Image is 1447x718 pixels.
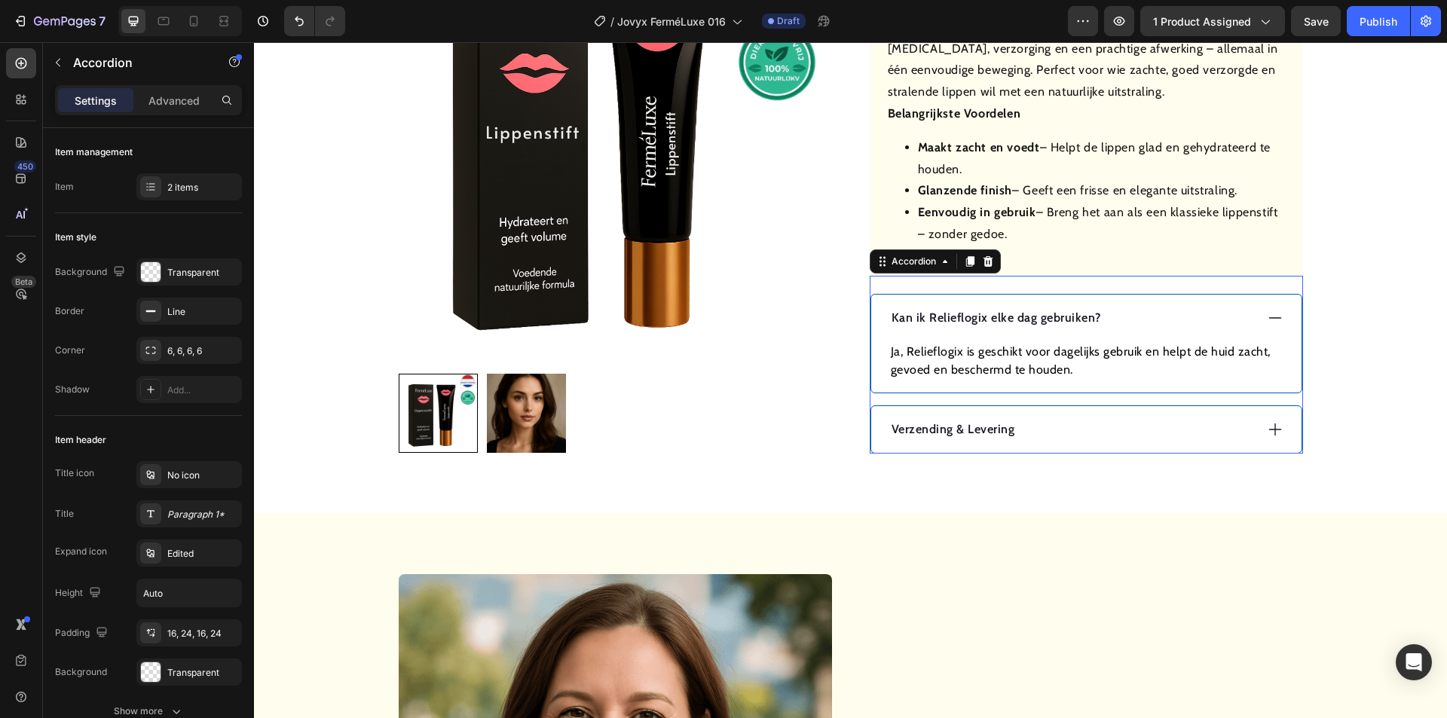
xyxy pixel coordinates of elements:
[610,14,614,29] span: /
[634,64,767,78] strong: Belangrijkste Voordelen
[55,623,111,643] div: Padding
[99,12,106,30] p: 7
[55,433,106,447] div: Item header
[167,266,238,280] div: Transparent
[167,666,238,680] div: Transparent
[1396,644,1432,680] div: Open Intercom Messenger
[14,160,36,173] div: 450
[664,98,786,112] strong: Maakt zacht en voedt
[664,163,782,177] strong: Eenvoudig in gebruik
[777,14,800,28] span: Draft
[55,507,74,521] div: Title
[167,305,238,319] div: Line
[1347,6,1410,36] button: Publish
[664,138,1031,160] li: – Geeft een frisse en elegante uitstraling.
[167,383,238,397] div: Add...
[1360,14,1397,29] div: Publish
[55,262,128,283] div: Background
[11,276,36,288] div: Beta
[137,579,241,606] input: Auto
[167,181,238,194] div: 2 items
[75,93,117,108] p: Settings
[55,304,84,318] div: Border
[167,627,238,640] div: 16, 24, 16, 24
[55,180,74,194] div: Item
[254,42,1447,718] iframe: Design area
[664,160,1031,203] li: – Breng het aan als een klassieke lippenstift – zonder gedoe.
[637,301,1028,337] p: Ja, Relieflogix is geschikt voor dagelijks gebruik en helpt de huid zacht, gevoed en beschermd te...
[73,53,201,72] p: Accordion
[55,231,96,244] div: Item style
[6,6,112,36] button: 7
[167,547,238,561] div: Edited
[1304,15,1329,28] span: Save
[638,378,761,396] p: Verzending & Levering
[167,344,238,358] div: 6, 6, 6, 6
[617,14,726,29] span: Jovyx FerméLuxe 016
[1291,6,1341,36] button: Save
[664,95,1031,139] li: – Helpt de lippen glad en gehydrateerd te houden.
[167,508,238,521] div: Paragraph 1*
[55,145,133,159] div: Item management
[167,469,238,482] div: No icon
[664,141,759,155] strong: Glanzende finish
[55,383,90,396] div: Shadow
[55,344,85,357] div: Corner
[148,93,200,108] p: Advanced
[55,545,107,558] div: Expand icon
[55,665,107,679] div: Background
[638,267,847,285] p: Kan ik Relieflogix elke dag gebruiken?
[635,212,685,226] div: Accordion
[55,583,104,603] div: Height
[1153,14,1251,29] span: 1 product assigned
[55,466,94,480] div: Title icon
[1140,6,1285,36] button: 1 product assigned
[284,6,345,36] div: Undo/Redo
